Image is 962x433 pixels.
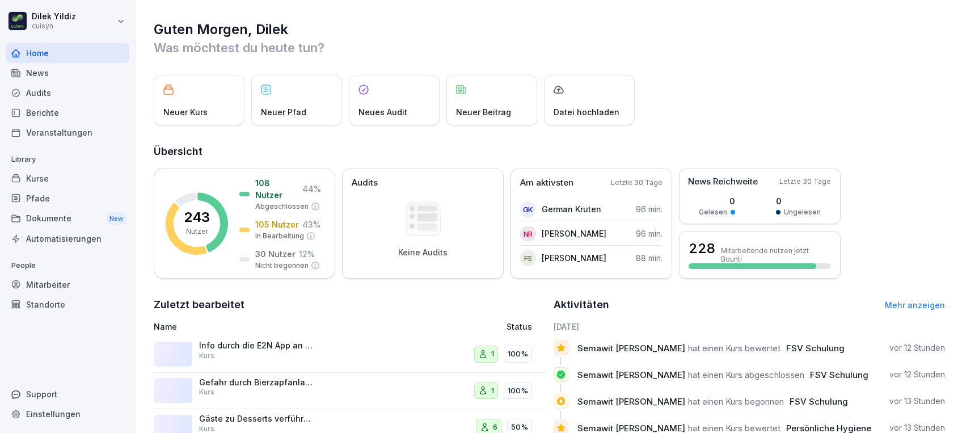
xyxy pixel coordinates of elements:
h2: Zuletzt bearbeitet [154,297,546,313]
a: News [6,63,129,83]
a: Pfade [6,188,129,208]
div: Dokumente [6,208,129,229]
p: 1 [491,348,494,360]
h6: [DATE] [554,321,946,333]
h2: Aktivitäten [554,297,609,313]
p: 12 % [299,248,315,260]
p: Name [154,321,396,333]
p: Nicht begonnen [255,260,309,271]
a: Kurse [6,169,129,188]
div: NR [520,226,536,242]
p: People [6,257,129,275]
p: [PERSON_NAME] [542,252,606,264]
p: cuisyn [32,22,76,30]
span: Semawit [PERSON_NAME] [577,396,685,407]
p: Datei hochladen [554,106,619,118]
p: 44 % [302,183,321,195]
p: Ungelesen [784,207,821,217]
h3: 228 [689,239,715,258]
p: Gelesen [699,207,727,217]
a: Berichte [6,103,129,123]
p: vor 12 Stunden [889,342,945,354]
span: FSV Schulung [810,369,868,380]
p: Was möchtest du heute tun? [154,39,945,57]
p: Neuer Beitrag [456,106,511,118]
a: Mitarbeiter [6,275,129,295]
p: Mitarbeitende nutzen jetzt Bounti [721,246,831,263]
span: Semawit [PERSON_NAME] [577,343,685,354]
span: Semawit [PERSON_NAME] [577,369,685,380]
a: Standorte [6,295,129,314]
p: Kurs [199,387,214,397]
p: 96 min. [636,228,663,239]
p: 108 Nutzer [255,177,299,201]
p: Neuer Pfad [261,106,306,118]
p: Keine Audits [398,247,448,258]
p: 1 [491,385,494,397]
a: DokumenteNew [6,208,129,229]
p: 6 [493,422,497,433]
p: 96 min. [636,203,663,215]
p: News Reichweite [688,175,758,188]
p: In Bearbeitung [255,231,304,241]
p: 105 Nutzer [255,218,299,230]
p: Dilek Yildiz [32,12,76,22]
p: 0 [776,195,821,207]
p: Am aktivsten [520,176,573,190]
p: Gäste zu Desserts verführen [199,414,313,424]
p: Status [507,321,532,333]
p: Neues Audit [358,106,407,118]
span: hat einen Kurs abgeschlossen [688,369,804,380]
h2: Übersicht [154,144,945,159]
p: 50% [511,422,528,433]
a: Einstellungen [6,404,129,424]
p: German Kruten [542,203,601,215]
p: 243 [184,211,210,224]
div: New [107,212,126,225]
p: Audits [352,176,378,190]
a: Audits [6,83,129,103]
span: hat einen Kurs begonnen [688,396,784,407]
p: vor 12 Stunden [889,369,945,380]
p: 43 % [302,218,320,230]
p: 0 [699,195,735,207]
p: 88 min. [636,252,663,264]
p: Letzte 30 Tage [611,178,663,188]
p: 100% [508,385,528,397]
div: FS [520,250,536,266]
span: FSV Schulung [790,396,848,407]
p: Letzte 30 Tage [779,176,831,187]
h1: Guten Morgen, Dilek [154,20,945,39]
a: Info durch die E2N App an Mitarbeiter, wenn wir Arbeitszeiten bearbeitenKurs1100% [154,336,546,373]
div: GK [520,201,536,217]
p: Kurs [199,351,214,361]
p: 100% [508,348,528,360]
p: Library [6,150,129,169]
span: FSV Schulung [786,343,845,354]
p: Nutzer [186,226,208,237]
a: Veranstaltungen [6,123,129,142]
a: Automatisierungen [6,229,129,249]
p: Gefahr durch Bierzapfanlagen [199,377,313,388]
p: Neuer Kurs [163,106,208,118]
div: Support [6,384,129,404]
p: Abgeschlossen [255,201,309,212]
a: Mehr anzeigen [885,300,945,310]
p: 30 Nutzer [255,248,296,260]
a: Gefahr durch BierzapfanlagenKurs1100% [154,373,546,410]
p: [PERSON_NAME] [542,228,606,239]
p: Info durch die E2N App an Mitarbeiter, wenn wir Arbeitszeiten bearbeiten [199,340,313,351]
a: Home [6,43,129,63]
span: hat einen Kurs bewertet [688,343,780,354]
